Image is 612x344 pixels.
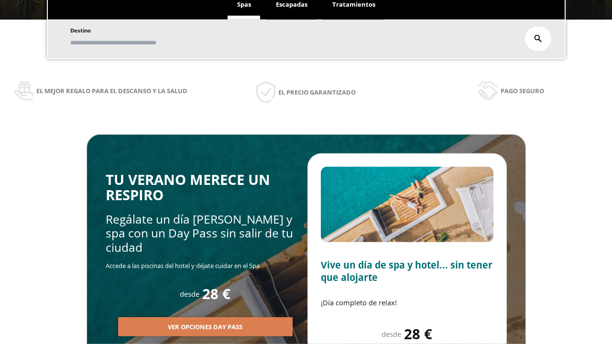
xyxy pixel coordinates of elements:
span: ¡Día completo de relax! [321,298,397,307]
span: Ver opciones Day Pass [168,322,242,332]
span: Regálate un día [PERSON_NAME] y spa con un Day Pass sin salir de tu ciudad [106,211,293,255]
span: Vive un día de spa y hotel... sin tener que alojarte [321,258,492,284]
span: El precio garantizado [278,87,356,97]
img: Slide2.BHA6Qswy.webp [321,167,493,242]
a: Ver opciones Day Pass [118,322,293,331]
span: desde [180,289,199,299]
span: Accede a las piscinas del hotel y déjate cuidar en el Spa [106,261,260,270]
span: 28 € [404,326,432,342]
span: desde [382,329,401,339]
span: 28 € [202,286,230,302]
span: Pago seguro [501,86,544,96]
button: Ver opciones Day Pass [118,317,293,336]
span: TU VERANO MERECE UN RESPIRO [106,170,270,205]
span: Destino [70,27,91,34]
span: El mejor regalo para el descanso y la salud [36,86,187,96]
